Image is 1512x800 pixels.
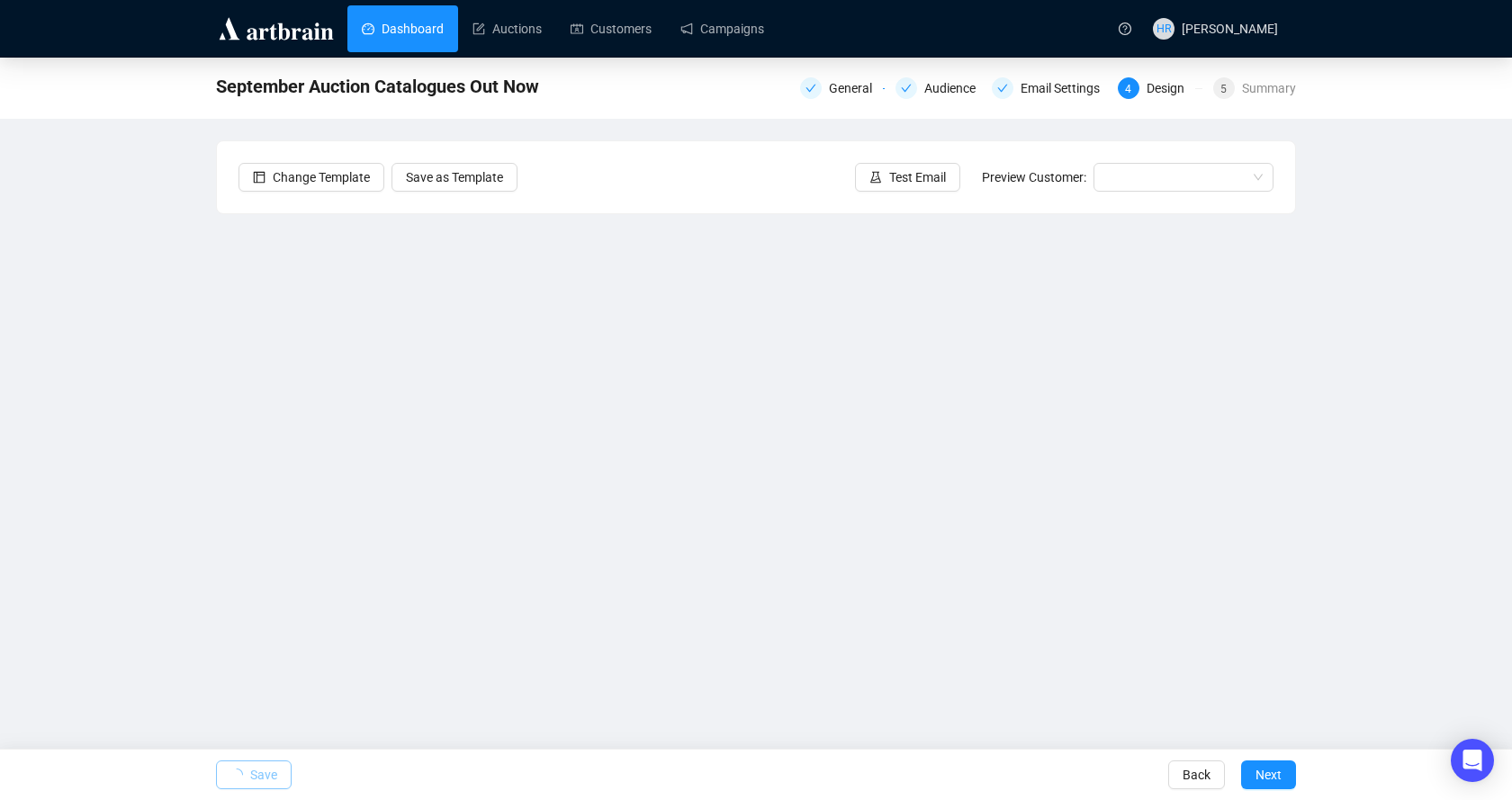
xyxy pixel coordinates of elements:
button: Next [1241,760,1296,789]
span: question-circle [1119,22,1131,35]
span: Save [250,750,277,800]
span: Test Email [889,167,946,187]
span: 5 [1220,83,1227,95]
div: Audience [924,77,986,99]
div: Design [1147,77,1195,99]
div: 4Design [1118,77,1202,99]
span: [PERSON_NAME] [1182,22,1278,36]
span: Preview Customer: [982,170,1086,184]
div: Open Intercom Messenger [1451,739,1494,782]
div: Email Settings [1021,77,1111,99]
a: Customers [571,5,652,52]
button: Save as Template [391,163,517,192]
span: Next [1255,750,1282,800]
a: Campaigns [680,5,764,52]
a: Dashboard [362,5,444,52]
span: check [901,83,912,94]
span: loading [230,769,243,781]
span: HR [1156,20,1172,38]
a: Auctions [472,5,542,52]
div: General [800,77,885,99]
div: General [829,77,883,99]
span: Change Template [273,167,370,187]
span: Back [1183,750,1210,800]
span: layout [253,171,265,184]
div: 5Summary [1213,77,1296,99]
button: Change Template [238,163,384,192]
button: Back [1168,760,1225,789]
button: Save [216,760,292,789]
img: logo [216,14,337,43]
span: September Auction Catalogues Out Now [216,72,539,101]
span: Save as Template [406,167,503,187]
span: 4 [1125,83,1131,95]
iframe: To enrich screen reader interactions, please activate Accessibility in Grammarly extension settings [216,214,1296,710]
div: Audience [895,77,980,99]
div: Email Settings [992,77,1107,99]
div: Summary [1242,77,1296,99]
span: experiment [869,171,882,184]
span: check [997,83,1008,94]
button: Test Email [855,163,960,192]
span: check [805,83,816,94]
